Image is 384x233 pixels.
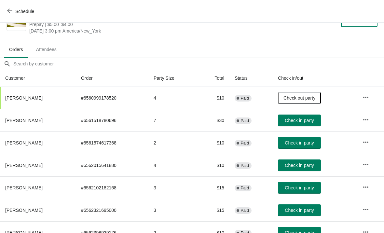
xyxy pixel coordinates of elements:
[240,96,249,101] span: Paid
[76,176,148,199] td: # 6562102182168
[198,176,229,199] td: $15
[76,199,148,221] td: # 6562321695000
[15,9,34,14] span: Schedule
[29,28,261,34] span: [DATE] 3:00 pm America/New_York
[76,109,148,131] td: # 6561518780696
[148,87,198,109] td: 4
[285,118,314,123] span: Check in party
[5,185,43,190] span: [PERSON_NAME]
[229,70,273,87] th: Status
[29,21,261,28] span: Prepay | $5.00–$4.00
[5,140,43,145] span: [PERSON_NAME]
[76,87,148,109] td: # 6560999178520
[278,137,321,149] button: Check in party
[278,115,321,126] button: Check in party
[148,109,198,131] td: 7
[5,208,43,213] span: [PERSON_NAME]
[148,154,198,176] td: 4
[148,70,198,87] th: Party Size
[198,70,229,87] th: Total
[148,131,198,154] td: 2
[198,199,229,221] td: $15
[278,182,321,194] button: Check in party
[278,92,321,104] button: Check out party
[240,141,249,146] span: Paid
[3,6,39,17] button: Schedule
[278,159,321,171] button: Check in party
[198,131,229,154] td: $10
[285,185,314,190] span: Check in party
[240,208,249,213] span: Paid
[198,87,229,109] td: $10
[5,118,43,123] span: [PERSON_NAME]
[76,70,148,87] th: Order
[76,154,148,176] td: # 6562015641880
[285,140,314,145] span: Check in party
[148,199,198,221] td: 3
[198,109,229,131] td: $30
[285,208,314,213] span: Check in party
[31,44,62,55] span: Attendees
[76,131,148,154] td: # 6561574617368
[285,163,314,168] span: Check in party
[283,95,315,101] span: Check out party
[240,118,249,123] span: Paid
[240,185,249,191] span: Paid
[13,58,384,70] input: Search by customer
[5,163,43,168] span: [PERSON_NAME]
[5,95,43,101] span: [PERSON_NAME]
[198,154,229,176] td: $10
[278,204,321,216] button: Check in party
[273,70,357,87] th: Check in/out
[240,163,249,168] span: Paid
[148,176,198,199] td: 3
[4,44,28,55] span: Orders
